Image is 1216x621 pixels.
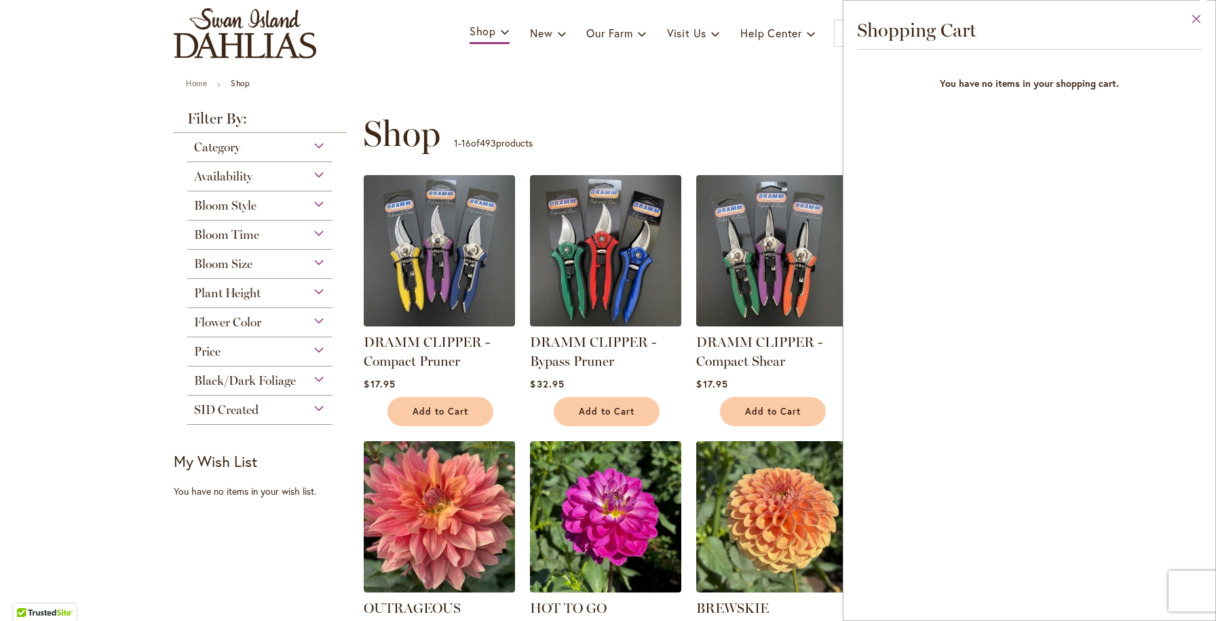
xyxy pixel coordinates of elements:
a: BREWSKIE [696,582,848,595]
button: Add to Cart [387,397,493,426]
span: Add to Cart [579,406,634,417]
a: HOT TO GO [530,600,607,616]
strong: Shop [231,78,250,88]
span: Bloom Time [194,227,259,242]
span: Shop [363,113,440,154]
a: BREWSKIE [696,600,769,616]
span: Visit Us [667,26,706,40]
a: HOT TO GO [530,582,681,595]
a: DRAMM CLIPPER - Bypass Pruner [530,334,656,369]
span: Help Center [740,26,802,40]
strong: Filter By: [174,111,346,133]
span: Our Farm [586,26,632,40]
a: Home [186,78,207,88]
span: Category [194,140,240,155]
div: You have no items in your wish list. [174,485,355,498]
button: Add to Cart [554,397,660,426]
span: Bloom Style [194,198,256,213]
a: DRAMM CLIPPER - Compact Shear [696,334,822,369]
a: DRAMM CLIPPER - Bypass Pruner [530,316,681,329]
a: OUTRAGEOUS [364,600,461,616]
a: OUTRAGEOUS [364,582,515,595]
a: store logo [174,8,316,58]
a: DRAMM CLIPPER - Compact Pruner [364,334,490,369]
p: - of products [454,132,533,154]
span: $17.95 [364,377,395,390]
span: $17.95 [696,377,727,390]
span: 1 [454,136,458,149]
span: Shop [470,24,496,38]
iframe: Launch Accessibility Center [10,573,48,611]
img: HOT TO GO [530,441,681,592]
span: Price [194,344,221,359]
span: Black/Dark Foliage [194,373,296,388]
span: Shopping Cart [857,18,976,41]
span: Add to Cart [413,406,468,417]
span: Availability [194,169,252,184]
span: New [530,26,552,40]
a: DRAMM CLIPPER - Compact Pruner [364,316,515,329]
a: DRAMM CLIPPER - Compact Shear [696,316,848,329]
span: 16 [461,136,471,149]
span: 493 [480,136,496,149]
span: Bloom Size [194,257,252,271]
img: OUTRAGEOUS [364,441,515,592]
img: BREWSKIE [696,441,848,592]
img: DRAMM CLIPPER - Compact Shear [696,175,848,326]
strong: My Wish List [174,451,257,471]
span: Plant Height [194,286,261,301]
span: Flower Color [194,315,261,330]
img: DRAMM CLIPPER - Compact Pruner [364,175,515,326]
span: $32.95 [530,377,564,390]
span: Add to Cart [745,406,801,417]
img: DRAMM CLIPPER - Bypass Pruner [530,175,681,326]
span: SID Created [194,402,259,417]
strong: You have no items in your shopping cart. [857,56,1202,104]
button: Add to Cart [720,397,826,426]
